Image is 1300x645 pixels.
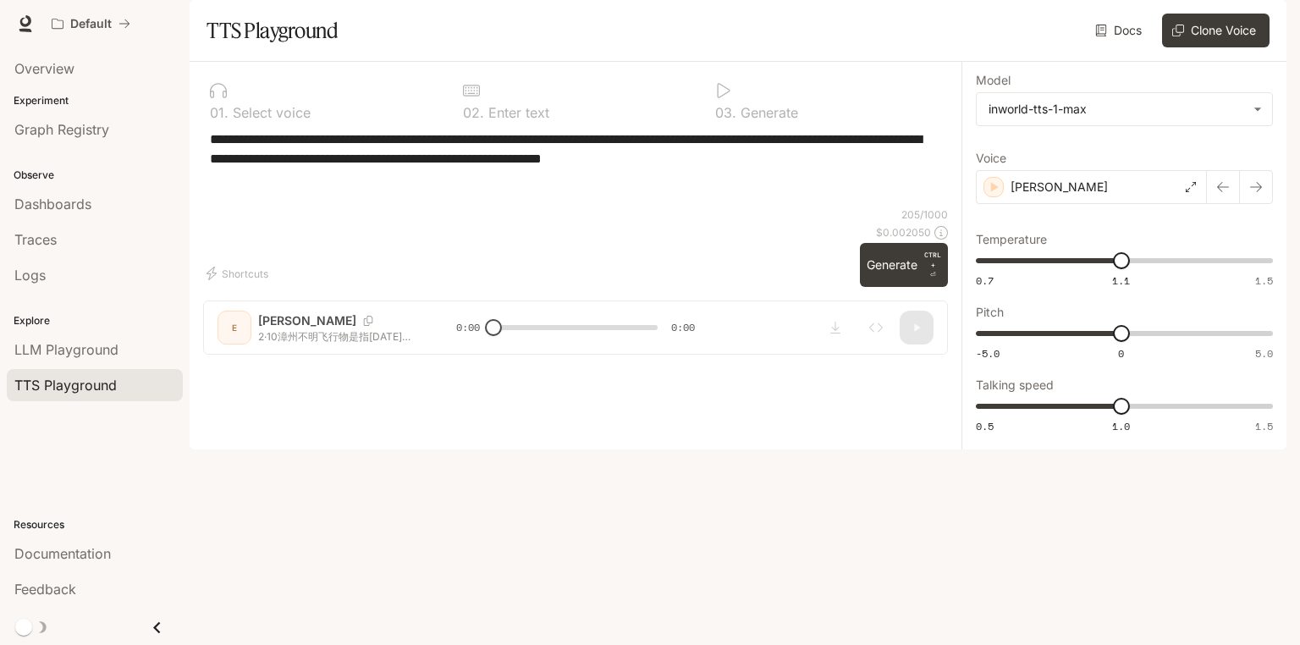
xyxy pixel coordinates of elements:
p: 0 1 . [210,106,229,119]
p: 205 / 1000 [901,207,948,222]
span: 0.7 [976,273,994,288]
button: Clone Voice [1162,14,1270,47]
p: [PERSON_NAME] [1011,179,1108,196]
button: GenerateCTRL +⏎ [860,243,948,287]
p: Temperature [976,234,1047,245]
p: 0 3 . [715,106,736,119]
h1: TTS Playground [207,14,338,47]
span: 1.1 [1112,273,1130,288]
p: Default [70,17,112,31]
p: 0 2 . [463,106,484,119]
div: inworld-tts-1-max [989,101,1245,118]
p: CTRL + [924,250,941,270]
div: inworld-tts-1-max [977,93,1272,125]
button: Shortcuts [203,260,275,287]
span: -5.0 [976,346,1000,361]
span: 1.5 [1255,419,1273,433]
span: 1.5 [1255,273,1273,288]
p: Enter text [484,106,549,119]
p: Generate [736,106,798,119]
p: Model [976,74,1011,86]
span: 1.0 [1112,419,1130,433]
span: 5.0 [1255,346,1273,361]
p: Voice [976,152,1006,164]
p: Select voice [229,106,311,119]
span: 0 [1118,346,1124,361]
a: Docs [1092,14,1149,47]
span: 0.5 [976,419,994,433]
p: Talking speed [976,379,1054,391]
p: Pitch [976,306,1004,318]
button: All workspaces [44,7,138,41]
p: ⏎ [924,250,941,280]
